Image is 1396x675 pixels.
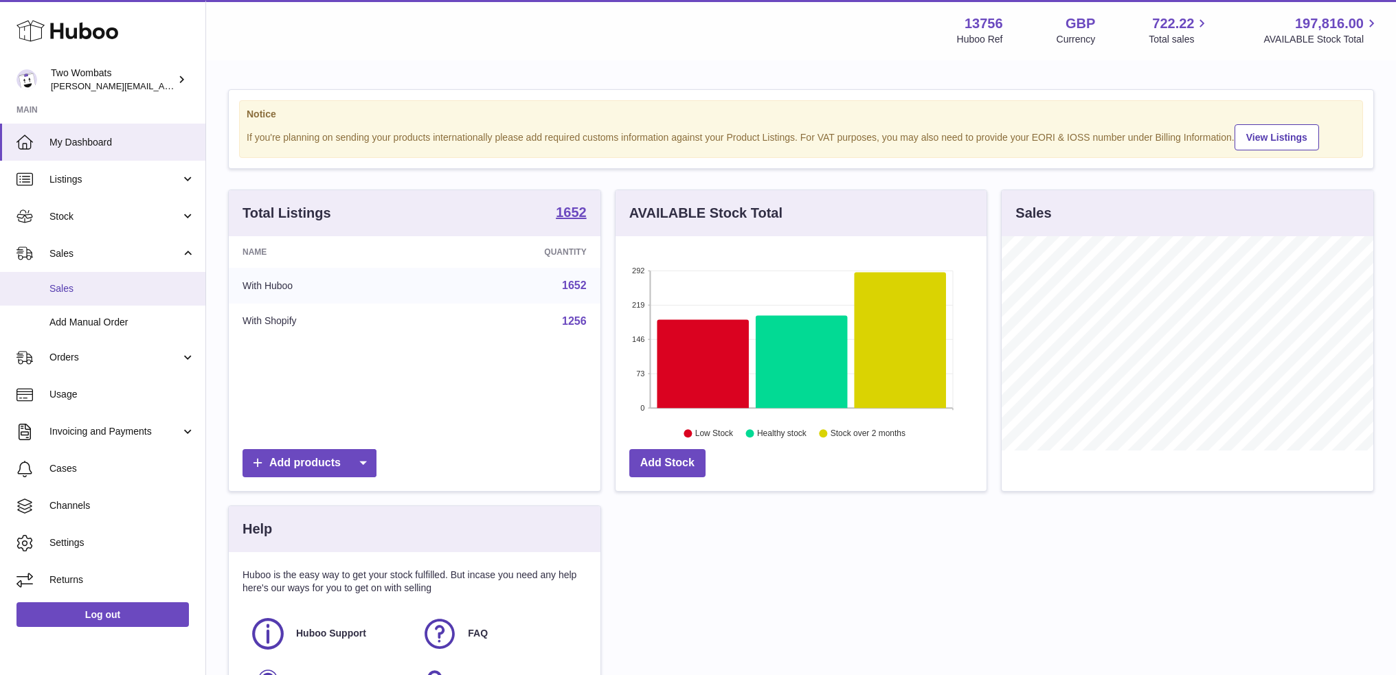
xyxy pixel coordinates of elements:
span: 722.22 [1152,14,1194,33]
a: 197,816.00 AVAILABLE Stock Total [1263,14,1380,46]
td: With Shopify [229,304,429,339]
th: Quantity [429,236,600,268]
h3: Help [243,520,272,538]
text: Low Stock [695,429,734,439]
div: Currency [1057,33,1096,46]
h3: Total Listings [243,204,331,222]
text: Stock over 2 months [831,429,905,439]
a: 1652 [556,205,587,222]
span: 197,816.00 [1295,14,1364,33]
text: 292 [632,266,644,275]
span: My Dashboard [49,136,195,149]
text: Healthy stock [757,429,807,439]
text: 219 [632,301,644,309]
span: Invoicing and Payments [49,425,181,438]
a: 1256 [562,315,587,327]
span: Stock [49,210,181,223]
strong: GBP [1066,14,1095,33]
span: Settings [49,536,195,549]
strong: Notice [247,108,1355,121]
span: Huboo Support [296,627,366,640]
span: Cases [49,462,195,475]
h3: AVAILABLE Stock Total [629,204,783,222]
span: Channels [49,499,195,512]
span: [PERSON_NAME][EMAIL_ADDRESS][PERSON_NAME][DOMAIN_NAME] [51,80,349,91]
span: Add Manual Order [49,316,195,329]
p: Huboo is the easy way to get your stock fulfilled. But incase you need any help here's our ways f... [243,569,587,595]
strong: 1652 [556,205,587,219]
a: Log out [16,602,189,627]
a: 722.22 Total sales [1149,14,1210,46]
img: adam.randall@twowombats.com [16,69,37,90]
span: Listings [49,173,181,186]
div: Two Wombats [51,67,174,93]
a: Huboo Support [249,615,407,652]
text: 146 [632,335,644,343]
a: 1652 [562,279,587,291]
div: Huboo Ref [957,33,1003,46]
div: If you're planning on sending your products internationally please add required customs informati... [247,122,1355,150]
h3: Sales [1015,204,1051,222]
td: With Huboo [229,268,429,304]
span: FAQ [468,627,488,640]
span: Returns [49,573,195,586]
a: Add products [243,449,376,477]
strong: 13756 [965,14,1003,33]
text: 73 [636,369,644,378]
a: View Listings [1235,124,1319,150]
span: Orders [49,351,181,364]
a: Add Stock [629,449,706,477]
span: AVAILABLE Stock Total [1263,33,1380,46]
a: FAQ [421,615,579,652]
span: Sales [49,247,181,260]
span: Sales [49,282,195,295]
th: Name [229,236,429,268]
span: Total sales [1149,33,1210,46]
text: 0 [640,404,644,412]
span: Usage [49,388,195,401]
